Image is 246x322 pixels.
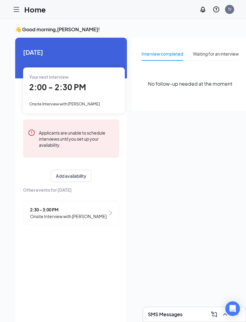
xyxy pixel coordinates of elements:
span: 2:30 - 3:00 PM [30,206,107,213]
svg: ComposeMessage [210,311,218,318]
button: Add availability [51,170,91,182]
svg: ChevronUp [221,311,229,318]
button: ChevronUp [220,310,230,319]
div: TJ [228,7,231,12]
button: ComposeMessage [209,310,219,319]
div: Interview completed [142,50,183,57]
div: Waiting for an interview [193,50,239,57]
span: Onsite Interview with [PERSON_NAME] [30,213,107,220]
span: 2:00 - 2:30 PM [29,82,86,92]
span: Your next interview [29,74,69,80]
span: No follow-up needed at the moment [148,80,232,87]
svg: QuestionInfo [213,6,220,13]
div: Open Intercom Messenger [225,301,240,316]
h1: Home [24,4,46,15]
h3: SMS Messages [148,311,183,318]
svg: Error [28,129,35,136]
svg: Hamburger [13,6,20,13]
svg: Notifications [199,6,207,13]
span: Other events for [DATE] [23,187,119,193]
div: Applicants are unable to schedule interviews until you set up your availability. [39,129,114,148]
span: [DATE] [23,47,119,57]
span: Onsite Interview with [PERSON_NAME] [29,101,100,106]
